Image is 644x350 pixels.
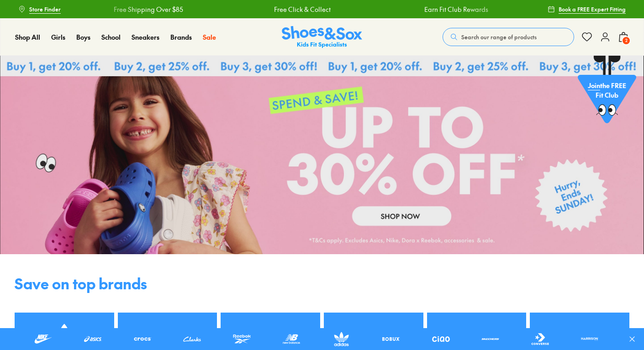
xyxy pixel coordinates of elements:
[588,81,600,90] span: Join
[76,32,90,42] a: Boys
[203,32,216,42] a: Sale
[578,55,636,128] a: Jointhe FREE Fit Club
[18,1,61,17] a: Store Finder
[461,33,537,41] span: Search our range of products
[282,26,362,48] a: Shoes & Sox
[29,5,61,13] span: Store Finder
[101,32,121,42] a: School
[274,5,330,14] a: Free Click & Collect
[622,36,631,45] span: 2
[113,5,183,14] a: Free Shipping Over $85
[559,5,626,13] span: Book a FREE Expert Fitting
[15,32,40,42] a: Shop All
[443,28,574,46] button: Search our range of products
[618,27,629,47] button: 2
[51,32,65,42] a: Girls
[578,73,636,107] p: the FREE Fit Club
[282,26,362,48] img: SNS_Logo_Responsive.svg
[424,5,488,14] a: Earn Fit Club Rewards
[548,1,626,17] a: Book a FREE Expert Fitting
[170,32,192,42] a: Brands
[132,32,159,42] a: Sneakers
